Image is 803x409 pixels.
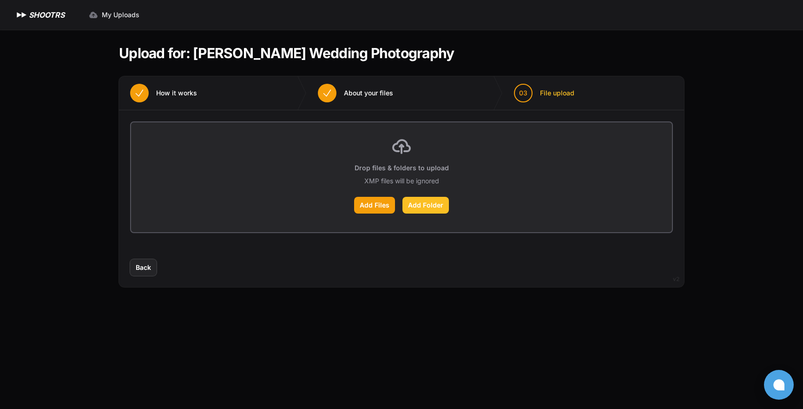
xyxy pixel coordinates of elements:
[15,9,29,20] img: SHOOTRS
[354,197,395,214] label: Add Files
[355,163,449,173] p: Drop files & folders to upload
[673,274,679,285] div: v2
[83,7,145,23] a: My Uploads
[119,76,208,110] button: How it works
[156,88,197,98] span: How it works
[136,263,151,272] span: Back
[15,9,65,20] a: SHOOTRS SHOOTRS
[344,88,393,98] span: About your files
[503,76,586,110] button: 03 File upload
[402,197,449,214] label: Add Folder
[764,370,794,400] button: Open chat window
[102,10,139,20] span: My Uploads
[130,259,157,276] button: Back
[364,176,439,186] p: XMP files will be ignored
[540,88,574,98] span: File upload
[29,9,65,20] h1: SHOOTRS
[519,88,527,98] span: 03
[307,76,404,110] button: About your files
[119,45,454,61] h1: Upload for: [PERSON_NAME] Wedding Photography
